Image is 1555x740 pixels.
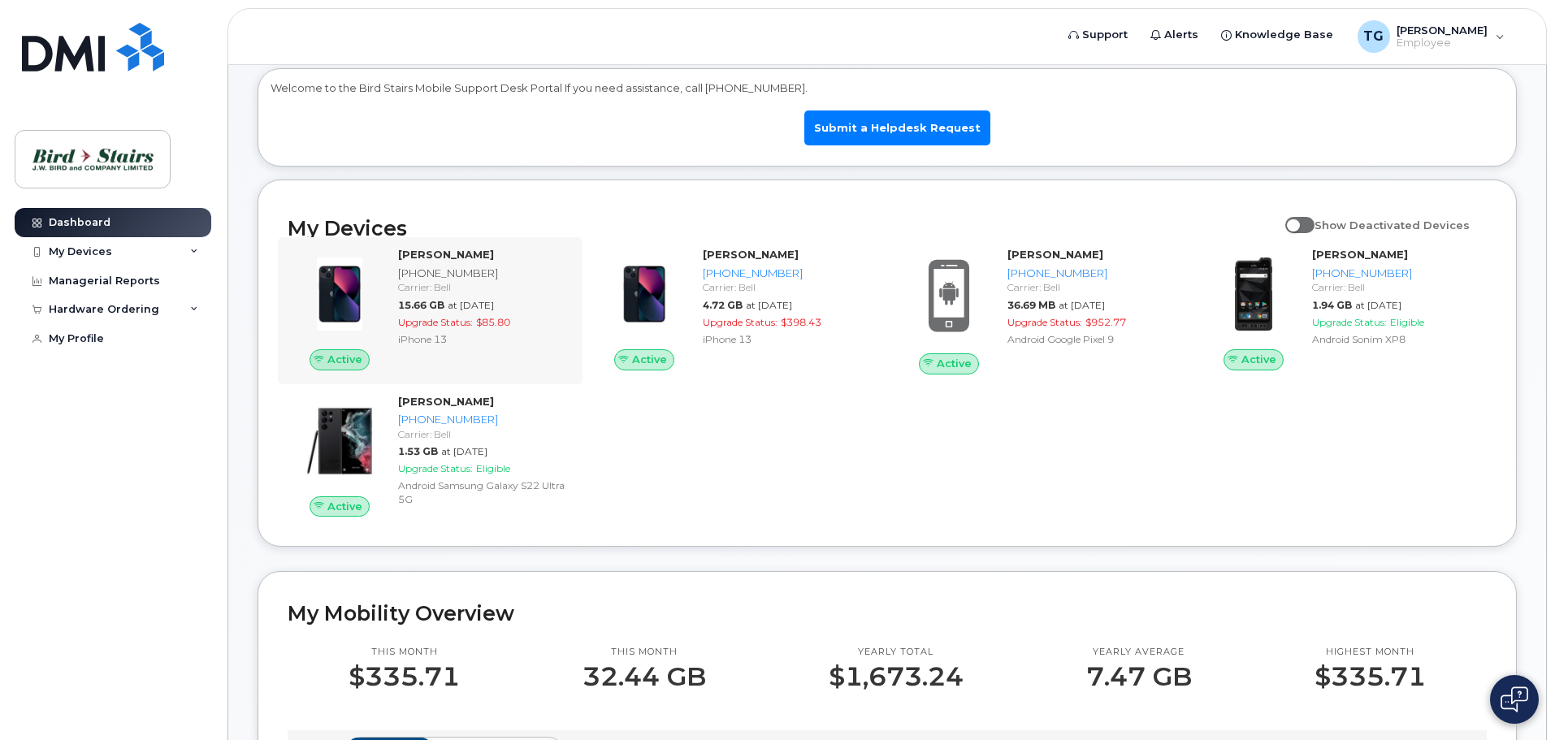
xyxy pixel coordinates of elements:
[1059,299,1105,311] span: at [DATE]
[1085,316,1126,328] span: $952.77
[804,110,990,145] a: Submit a Helpdesk Request
[1363,27,1384,46] span: TG
[1355,299,1401,311] span: at [DATE]
[398,445,438,457] span: 1.53 GB
[1007,332,1176,346] div: Android Google Pixel 9
[583,646,706,659] p: This month
[288,216,1277,240] h2: My Devices
[398,462,473,474] span: Upgrade Status:
[288,601,1487,625] h2: My Mobility Overview
[301,402,379,480] img: image20231002-3703462-17goi8q.jpeg
[398,280,566,294] div: Carrier: Bell
[288,247,573,370] a: Active[PERSON_NAME][PHONE_NUMBER]Carrier: Bell15.66 GBat [DATE]Upgrade Status:$85.80iPhone 13
[592,247,877,370] a: Active[PERSON_NAME][PHONE_NUMBER]Carrier: Bell4.72 GBat [DATE]Upgrade Status:$398.43iPhone 13
[1082,27,1128,43] span: Support
[1235,27,1333,43] span: Knowledge Base
[1210,19,1345,51] a: Knowledge Base
[1215,255,1293,333] img: image20231002-3703462-pts7pf.jpeg
[1241,352,1276,367] span: Active
[937,356,972,371] span: Active
[1312,299,1352,311] span: 1.94 GB
[441,445,487,457] span: at [DATE]
[1086,646,1192,659] p: Yearly average
[1007,280,1176,294] div: Carrier: Bell
[1312,332,1480,346] div: Android Sonim XP8
[349,646,460,659] p: This month
[1397,37,1488,50] span: Employee
[703,316,777,328] span: Upgrade Status:
[1501,686,1528,712] img: Open chat
[703,299,743,311] span: 4.72 GB
[1312,266,1480,281] div: [PHONE_NUMBER]
[398,395,494,408] strong: [PERSON_NAME]
[1285,210,1298,223] input: Show Deactivated Devices
[1202,247,1487,370] a: Active[PERSON_NAME][PHONE_NUMBER]Carrier: Bell1.94 GBat [DATE]Upgrade Status:EligibleAndroid Soni...
[1315,646,1426,659] p: Highest month
[829,662,964,691] p: $1,673.24
[703,266,871,281] div: [PHONE_NUMBER]
[632,352,667,367] span: Active
[1390,316,1424,328] span: Eligible
[1312,248,1408,261] strong: [PERSON_NAME]
[1007,266,1176,281] div: [PHONE_NUMBER]
[746,299,792,311] span: at [DATE]
[1312,316,1387,328] span: Upgrade Status:
[897,247,1182,374] a: Active[PERSON_NAME][PHONE_NUMBER]Carrier: Bell36.69 MBat [DATE]Upgrade Status:$952.77Android Goog...
[703,280,871,294] div: Carrier: Bell
[398,299,444,311] span: 15.66 GB
[327,352,362,367] span: Active
[1315,662,1426,691] p: $335.71
[1312,280,1480,294] div: Carrier: Bell
[1397,24,1488,37] span: [PERSON_NAME]
[703,332,871,346] div: iPhone 13
[398,478,566,506] div: Android Samsung Galaxy S22 Ultra 5G
[398,316,473,328] span: Upgrade Status:
[476,462,510,474] span: Eligible
[327,499,362,514] span: Active
[271,80,1504,96] p: Welcome to the Bird Stairs Mobile Support Desk Portal If you need assistance, call [PHONE_NUMBER].
[1164,27,1198,43] span: Alerts
[301,255,379,333] img: image20231002-3703462-1ig824h.jpeg
[1057,19,1139,51] a: Support
[1007,316,1082,328] span: Upgrade Status:
[781,316,821,328] span: $398.43
[605,255,683,333] img: image20231002-3703462-1ig824h.jpeg
[476,316,510,328] span: $85.80
[288,394,573,517] a: Active[PERSON_NAME][PHONE_NUMBER]Carrier: Bell1.53 GBat [DATE]Upgrade Status:EligibleAndroid Sams...
[1007,248,1103,261] strong: [PERSON_NAME]
[1007,299,1055,311] span: 36.69 MB
[1139,19,1210,51] a: Alerts
[349,662,460,691] p: $335.71
[1315,219,1470,232] span: Show Deactivated Devices
[703,248,799,261] strong: [PERSON_NAME]
[1086,662,1192,691] p: 7.47 GB
[398,427,566,441] div: Carrier: Bell
[398,266,566,281] div: [PHONE_NUMBER]
[829,646,964,659] p: Yearly total
[583,662,706,691] p: 32.44 GB
[398,412,566,427] div: [PHONE_NUMBER]
[448,299,494,311] span: at [DATE]
[398,332,566,346] div: iPhone 13
[1346,20,1516,53] div: Todd Gates
[398,248,494,261] strong: [PERSON_NAME]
